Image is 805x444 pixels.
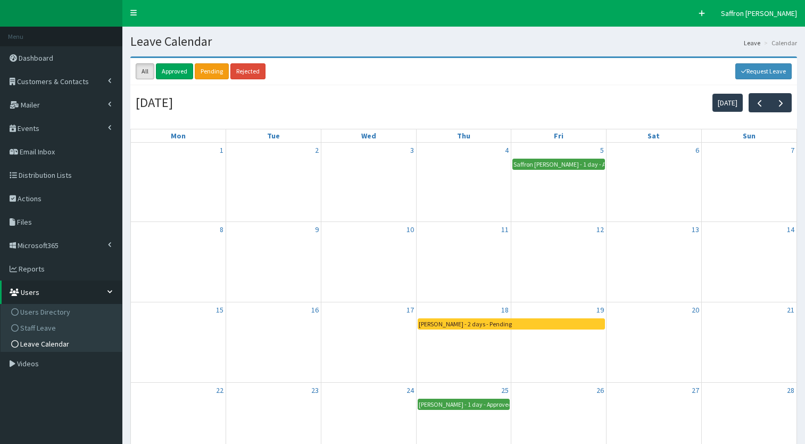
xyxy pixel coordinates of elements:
a: Approved [156,63,193,79]
a: Leave [744,38,760,47]
a: December 2, 2025 [313,143,321,158]
span: Mailer [21,100,40,110]
span: Users Directory [20,307,70,317]
td: December 13, 2025 [607,222,702,302]
span: Email Inbox [20,147,55,157]
a: December 21, 2025 [785,302,796,317]
td: December 16, 2025 [226,302,321,383]
td: December 4, 2025 [416,143,511,222]
a: Saturday [645,129,662,142]
a: December 1, 2025 [218,143,226,158]
h1: Leave Calendar [130,35,797,48]
a: December 6, 2025 [693,143,701,158]
a: Saffron [PERSON_NAME] - 1 day - Approved [512,159,605,170]
a: December 11, 2025 [499,222,511,237]
a: December 15, 2025 [214,302,226,317]
span: Distribution Lists [19,170,72,180]
td: December 21, 2025 [701,302,796,383]
span: Leave Calendar [20,339,69,349]
td: December 9, 2025 [226,222,321,302]
td: December 10, 2025 [321,222,416,302]
a: Wednesday [359,129,378,142]
a: December 8, 2025 [218,222,226,237]
a: Request Leave [735,63,792,79]
a: Sunday [741,129,758,142]
a: December 14, 2025 [785,222,796,237]
a: [PERSON_NAME] - 1 day - Approved [418,399,510,410]
a: December 19, 2025 [594,302,606,317]
td: December 6, 2025 [607,143,702,222]
span: Dashboard [19,53,53,63]
a: Staff Leave [3,320,122,336]
td: December 20, 2025 [607,302,702,383]
a: December 16, 2025 [309,302,321,317]
span: Microsoft365 [18,241,59,250]
a: December 7, 2025 [789,143,796,158]
td: December 3, 2025 [321,143,416,222]
a: Leave Calendar [3,336,122,352]
a: December 24, 2025 [404,383,416,398]
a: December 4, 2025 [503,143,511,158]
a: Rejected [230,63,265,79]
a: Monday [169,129,188,142]
a: [PERSON_NAME] - 2 days - Pending [418,318,605,330]
td: December 14, 2025 [701,222,796,302]
a: December 10, 2025 [404,222,416,237]
a: December 17, 2025 [404,302,416,317]
a: December 22, 2025 [214,383,226,398]
span: Events [18,124,39,133]
td: December 1, 2025 [131,143,226,222]
a: All [136,63,154,79]
a: December 26, 2025 [594,383,606,398]
button: Next month [770,93,792,112]
button: [DATE] [712,94,743,112]
td: December 18, 2025 [416,302,511,383]
span: Customers & Contacts [17,77,89,86]
a: December 28, 2025 [785,383,796,398]
button: Previous month [749,93,770,112]
a: December 23, 2025 [309,383,321,398]
a: December 5, 2025 [598,143,606,158]
a: December 25, 2025 [499,383,511,398]
span: Files [17,217,32,227]
a: Pending [195,63,229,79]
a: Tuesday [265,129,282,142]
a: December 9, 2025 [313,222,321,237]
a: December 27, 2025 [690,383,701,398]
li: Calendar [761,38,797,47]
td: December 19, 2025 [511,302,607,383]
div: Saffron [PERSON_NAME] - 1 day - Approved [513,159,604,169]
a: December 13, 2025 [690,222,701,237]
a: December 18, 2025 [499,302,511,317]
td: December 5, 2025 [511,143,607,222]
a: December 20, 2025 [690,302,701,317]
span: Saffron [PERSON_NAME] [721,9,797,18]
td: December 15, 2025 [131,302,226,383]
a: Thursday [455,129,472,142]
td: December 11, 2025 [416,222,511,302]
div: [PERSON_NAME] - 1 day - Approved [418,399,510,409]
a: Friday [552,129,566,142]
td: December 7, 2025 [701,143,796,222]
td: December 8, 2025 [131,222,226,302]
span: Staff Leave [20,323,56,333]
a: December 3, 2025 [408,143,416,158]
a: December 12, 2025 [594,222,606,237]
td: December 17, 2025 [321,302,416,383]
td: December 2, 2025 [226,143,321,222]
td: December 12, 2025 [511,222,607,302]
div: [PERSON_NAME] - 2 days - Pending [418,319,512,329]
h2: [DATE] [136,96,173,110]
span: Actions [18,194,42,203]
a: Users Directory [3,304,122,320]
span: Videos [17,359,39,368]
span: Users [21,287,39,297]
span: Reports [19,264,45,274]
